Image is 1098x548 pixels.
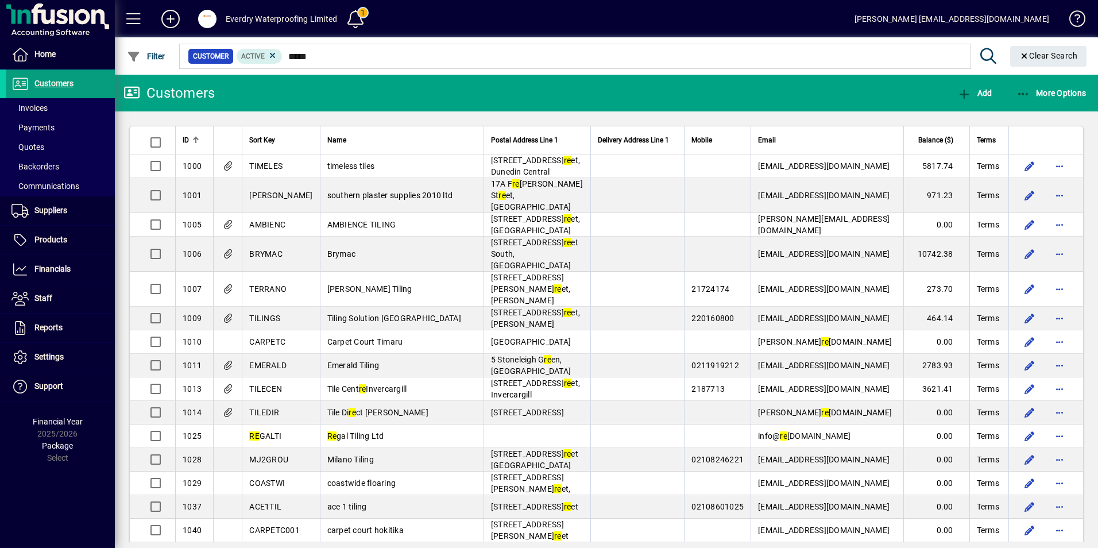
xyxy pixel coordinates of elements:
div: Name [327,134,477,146]
span: [STREET_ADDRESS][PERSON_NAME] et [491,520,569,541]
span: 1028 [183,455,202,464]
span: Clear Search [1019,51,1078,60]
em: re [554,484,562,493]
span: Terms [977,524,999,536]
em: re [564,379,571,388]
span: [EMAIL_ADDRESS][DOMAIN_NAME] [758,526,890,535]
span: Payments [11,123,55,132]
span: Backorders [11,162,59,171]
a: Settings [6,343,115,372]
span: [EMAIL_ADDRESS][DOMAIN_NAME] [758,284,890,294]
span: TERRANO [249,284,287,294]
a: Suppliers [6,196,115,225]
span: ACE1TIL [249,502,281,511]
span: 1025 [183,431,202,441]
span: CARPETC001 [249,526,300,535]
span: [EMAIL_ADDRESS][DOMAIN_NAME] [758,314,890,323]
div: ID [183,134,206,146]
span: Quotes [11,142,44,152]
span: TIMELES [249,161,283,171]
em: re [498,191,506,200]
span: 1011 [183,361,202,370]
span: Email [758,134,776,146]
td: 5817.74 [903,155,969,178]
span: [STREET_ADDRESS] et South, [GEOGRAPHIC_DATA] [491,238,578,270]
span: Terms [977,383,999,395]
em: re [564,308,571,317]
span: [PERSON_NAME] [DOMAIN_NAME] [758,337,892,346]
button: Edit [1020,427,1039,445]
span: Terms [977,219,999,230]
td: 273.70 [903,272,969,307]
span: Name [327,134,346,146]
a: Knowledge Base [1061,2,1084,40]
mat-chip: Activation Status: Active [237,49,283,64]
button: Profile [189,9,226,29]
span: 1029 [183,478,202,488]
button: More options [1050,333,1069,351]
span: Active [241,52,265,60]
button: Edit [1020,309,1039,327]
a: Financials [6,255,115,284]
span: Terms [977,454,999,465]
span: 1007 [183,284,202,294]
span: Reports [34,323,63,332]
button: Edit [1020,521,1039,539]
span: TILINGS [249,314,280,323]
div: Email [758,134,896,146]
span: Tile Di ct [PERSON_NAME] [327,408,428,417]
button: Edit [1020,245,1039,263]
span: Delivery Address Line 1 [598,134,669,146]
button: More options [1050,215,1069,234]
em: re [544,355,551,364]
span: Terms [977,160,999,172]
span: Tile Cent Invercargill [327,384,407,393]
span: 21724174 [691,284,729,294]
span: MJ2GROU [249,455,288,464]
em: re [821,337,829,346]
button: More Options [1014,83,1089,103]
button: More options [1050,450,1069,469]
span: [EMAIL_ADDRESS][DOMAIN_NAME] [758,455,890,464]
span: 1010 [183,337,202,346]
span: 0211919212 [691,361,739,370]
div: Mobile [691,134,744,146]
span: BRYMAC [249,249,283,258]
div: Everdry Waterproofing Limited [226,10,337,28]
button: Add [152,9,189,29]
span: Terms [977,312,999,324]
td: 0.00 [903,401,969,424]
button: Filter [124,46,168,67]
td: 10742.38 [903,237,969,272]
span: [STREET_ADDRESS] et [GEOGRAPHIC_DATA] [491,449,578,470]
span: AMBIENC [249,220,285,229]
span: [STREET_ADDRESS] et [491,502,578,511]
td: 0.00 [903,519,969,542]
span: AMBIENCE TILING [327,220,396,229]
div: Balance ($) [911,134,964,146]
span: [GEOGRAPHIC_DATA] [491,337,571,346]
em: re [349,408,356,417]
em: re [554,531,562,541]
span: Home [34,49,56,59]
span: 5 Stoneleigh G en, [GEOGRAPHIC_DATA] [491,355,571,376]
span: southern plaster supplies 2010 ltd [327,191,453,200]
td: 464.14 [903,307,969,330]
span: TILEDIR [249,408,279,417]
td: 0.00 [903,448,969,472]
span: [EMAIL_ADDRESS][DOMAIN_NAME] [758,478,890,488]
span: [STREET_ADDRESS][PERSON_NAME] et, [PERSON_NAME] [491,273,571,305]
span: timeless tiles [327,161,375,171]
span: Brymac [327,249,356,258]
button: More options [1050,157,1069,175]
button: Edit [1020,215,1039,234]
span: Products [34,235,67,244]
a: Home [6,40,115,69]
span: More Options [1016,88,1087,98]
span: Terms [977,336,999,348]
span: Tiling Solution [GEOGRAPHIC_DATA] [327,314,461,323]
em: re [564,214,571,223]
span: TILECEN [249,384,282,393]
button: More options [1050,380,1069,398]
span: Customer [193,51,229,62]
